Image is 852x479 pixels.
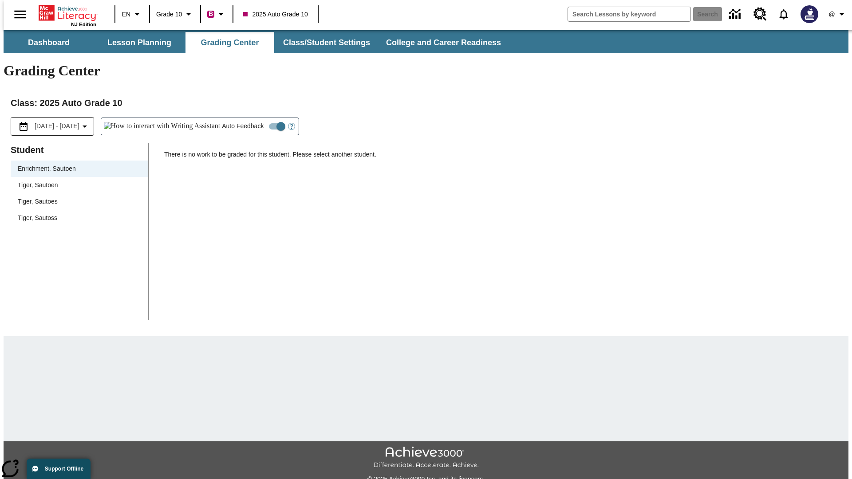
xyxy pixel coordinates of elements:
[156,10,182,19] span: Grade 10
[45,466,83,472] span: Support Offline
[18,213,141,223] span: Tiger, Sautoss
[39,3,96,27] div: Home
[276,32,377,53] button: Class/Student Settings
[284,118,299,135] button: Open Help for Writing Assistant
[18,164,141,173] span: Enrichment, Sautoen
[11,210,148,226] div: Tiger, Sautoss
[772,3,795,26] a: Notifications
[801,5,818,23] img: Avatar
[15,121,90,132] button: Select the date range menu item
[153,6,197,22] button: Grade: Grade 10, Select a grade
[18,181,141,190] span: Tiger, Sautoen
[373,447,479,469] img: Achieve3000 Differentiate Accelerate Achieve
[824,6,852,22] button: Profile/Settings
[11,143,148,157] p: Student
[204,6,230,22] button: Boost Class color is violet red. Change class color
[185,32,274,53] button: Grading Center
[724,2,748,27] a: Data Center
[95,32,184,53] button: Lesson Planning
[35,122,79,131] span: [DATE] - [DATE]
[27,459,91,479] button: Support Offline
[71,22,96,27] span: NJ Edition
[209,8,213,20] span: B
[164,150,841,166] p: There is no work to be graded for this student. Please select another student.
[18,197,141,206] span: Tiger, Sautoes
[243,10,308,19] span: 2025 Auto Grade 10
[11,161,148,177] div: Enrichment, Sautoen
[104,122,221,131] img: How to interact with Writing Assistant
[7,1,33,27] button: Open side menu
[122,10,130,19] span: EN
[828,10,835,19] span: @
[4,32,509,53] div: SubNavbar
[11,193,148,210] div: Tiger, Sautoes
[79,121,90,132] svg: Collapse Date Range Filter
[39,4,96,22] a: Home
[4,63,848,79] h1: Grading Center
[4,30,848,53] div: SubNavbar
[11,177,148,193] div: Tiger, Sautoen
[118,6,146,22] button: Language: EN, Select a language
[795,3,824,26] button: Select a new avatar
[568,7,690,21] input: search field
[222,122,264,131] span: Auto Feedback
[11,96,841,110] h2: Class : 2025 Auto Grade 10
[379,32,508,53] button: College and Career Readiness
[748,2,772,26] a: Resource Center, Will open in new tab
[4,32,93,53] button: Dashboard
